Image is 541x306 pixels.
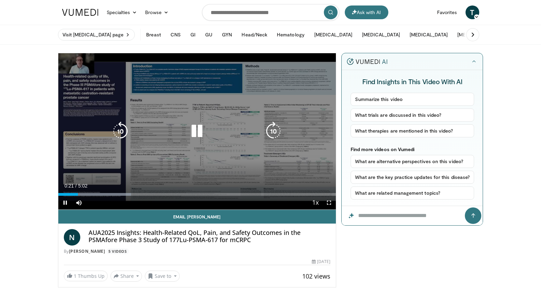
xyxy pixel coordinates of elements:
a: T [466,5,479,19]
a: 1 Thumbs Up [64,271,108,281]
button: Fullscreen [322,196,336,209]
button: Head/Neck [237,28,271,42]
a: Favorites [433,5,461,19]
div: By [64,248,331,254]
button: Share [110,271,142,282]
button: Save to [145,271,180,282]
button: Hematology [273,28,309,42]
span: 1 [74,273,77,279]
input: Question for the AI [342,206,483,225]
button: GU [201,28,216,42]
span: 102 views [302,272,330,280]
span: / [75,183,77,189]
button: What trials are discussed in this video? [351,109,474,122]
a: [PERSON_NAME] [69,248,105,254]
a: Specialties [103,5,141,19]
div: Progress Bar [58,193,336,196]
button: What are alternative perspectives on this video? [351,155,474,168]
img: VuMedi Logo [62,9,98,16]
span: 0:21 [64,183,74,189]
button: Breast [142,28,165,42]
img: vumedi-ai-logo.v2.svg [347,58,387,65]
a: Browse [141,5,173,19]
div: [DATE] [312,259,330,265]
button: [MEDICAL_DATA] [310,28,356,42]
button: What are the key practice updates for this disease? [351,171,474,184]
h4: Find Insights in This Video With AI [351,77,474,86]
button: What are related management topics? [351,186,474,200]
a: N [64,229,80,246]
button: Mute [72,196,86,209]
button: Summarize this video [351,93,474,106]
span: 5:02 [78,183,87,189]
a: 5 Videos [106,248,129,254]
video-js: Video Player [58,53,336,210]
a: Email [PERSON_NAME] [58,210,336,224]
button: [MEDICAL_DATA] [405,28,452,42]
h4: AUA2025 Insights: Health-Related QoL, Pain, and Safety Outcomes in the PSMAfore Phase 3 Study of ... [89,229,331,244]
button: [MEDICAL_DATA] [358,28,404,42]
button: Playback Rate [308,196,322,209]
button: Pause [58,196,72,209]
a: Visit [MEDICAL_DATA] page [58,29,135,41]
button: What therapies are mentioned in this video? [351,124,474,137]
p: Find more videos on Vumedi [351,146,474,152]
input: Search topics, interventions [202,4,339,21]
button: [MEDICAL_DATA] [453,28,499,42]
button: GYN [218,28,236,42]
button: CNS [166,28,185,42]
button: Ask with AI [345,5,388,19]
button: GI [186,28,200,42]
